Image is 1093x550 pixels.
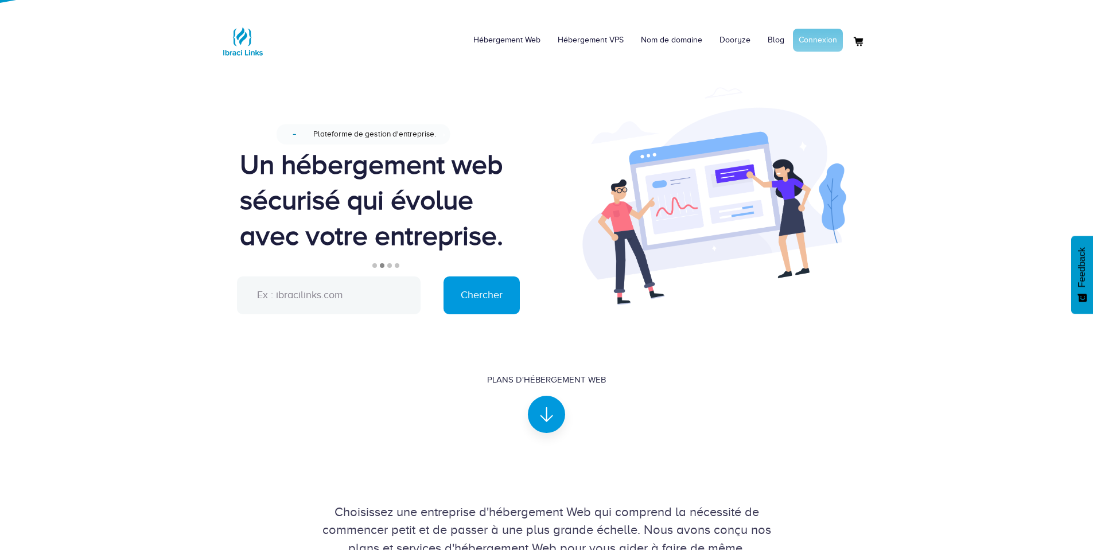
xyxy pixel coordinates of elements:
button: Feedback - Afficher l’enquête [1071,236,1093,314]
span: Nouveau [293,134,295,135]
a: Hébergement Web [465,23,549,57]
span: Feedback [1077,247,1087,287]
img: Logo Ibraci Links [220,18,266,64]
a: Blog [759,23,793,57]
a: Nom de domaine [632,23,711,57]
a: Plans d'hébergement Web [487,374,606,423]
a: NouveauPlateforme de gestion d'entreprise. [276,122,493,147]
span: Plateforme de gestion d'entreprise. [313,130,435,138]
div: Plans d'hébergement Web [487,374,606,386]
a: Dooryze [711,23,759,57]
a: Logo Ibraci Links [220,9,266,64]
input: Ex : ibracilinks.com [237,276,421,314]
a: Hébergement VPS [549,23,632,57]
div: Un hébergement web sécurisé qui évolue avec votre entreprise. [240,147,530,253]
input: Chercher [444,276,520,314]
a: Connexion [793,29,843,52]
